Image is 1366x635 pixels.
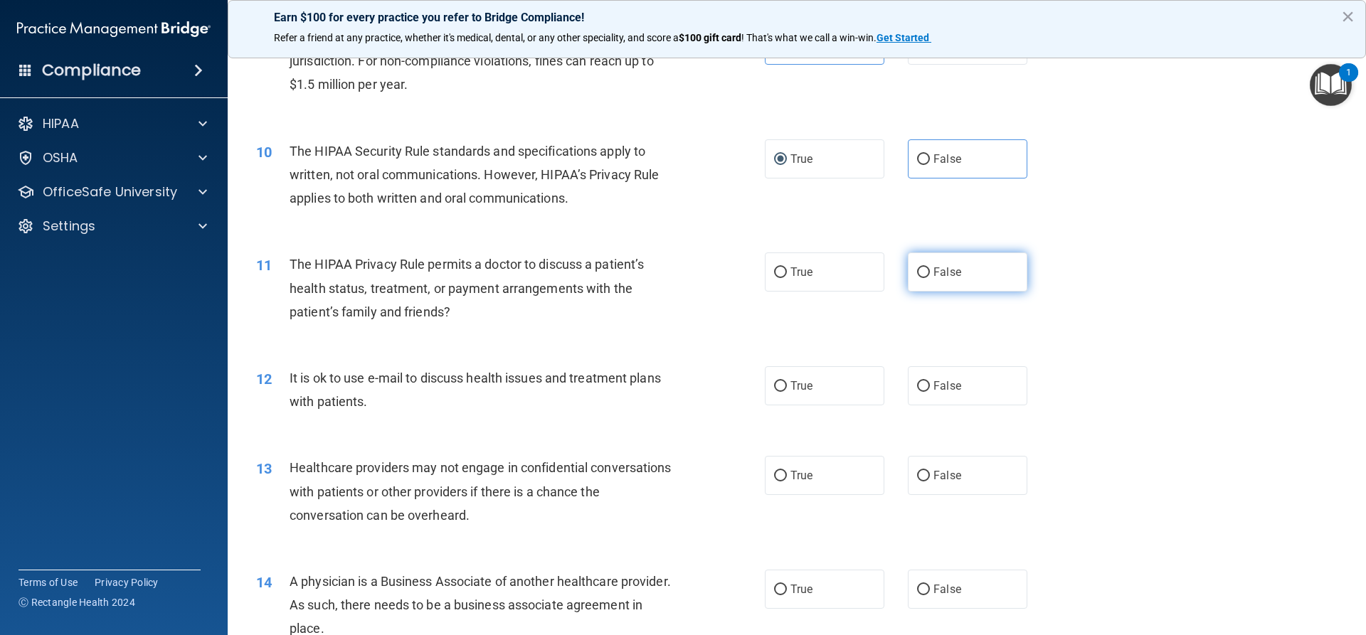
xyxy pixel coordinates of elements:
p: Earn $100 for every practice you refer to Bridge Compliance! [274,11,1320,24]
img: PMB logo [17,15,211,43]
span: False [933,265,961,279]
div: 1 [1346,73,1351,91]
p: HIPAA [43,115,79,132]
span: Ⓒ Rectangle Health 2024 [18,595,135,609]
span: True [790,265,812,279]
a: Terms of Use [18,575,78,589]
a: Privacy Policy [95,575,159,589]
span: HIPAA’s Privacy and Security Rules are governed under each states jurisdiction. For non-complianc... [290,30,673,92]
input: True [774,154,787,165]
span: False [933,152,961,166]
p: OfficeSafe University [43,183,177,201]
strong: $100 gift card [679,32,741,43]
span: 12 [256,370,272,388]
span: It is ok to use e-mail to discuss health issues and treatment plans with patients. [290,370,661,409]
span: 13 [256,460,272,477]
h4: Compliance [42,60,141,80]
button: Open Resource Center, 1 new notification [1310,64,1352,106]
span: True [790,152,812,166]
span: True [790,582,812,596]
span: 10 [256,144,272,161]
span: Healthcare providers may not engage in confidential conversations with patients or other provider... [290,460,672,522]
input: True [774,267,787,278]
span: ! That's what we call a win-win. [741,32,877,43]
a: OfficeSafe University [17,183,207,201]
input: True [774,585,787,595]
input: False [917,381,930,392]
button: Close [1341,5,1355,28]
span: False [933,379,961,393]
input: True [774,471,787,481]
span: True [790,469,812,482]
input: False [917,154,930,165]
span: False [933,469,961,482]
input: False [917,585,930,595]
a: Get Started [877,32,931,43]
span: The HIPAA Security Rule standards and specifications apply to written, not oral communications. H... [290,144,659,206]
input: False [917,267,930,278]
input: True [774,381,787,392]
span: The HIPAA Privacy Rule permits a doctor to discuss a patient’s health status, treatment, or payme... [290,257,644,319]
span: True [790,379,812,393]
span: False [933,582,961,596]
p: Settings [43,218,95,235]
span: 11 [256,257,272,274]
input: False [917,471,930,481]
p: OSHA [43,149,78,166]
a: Settings [17,218,207,235]
span: 14 [256,574,272,591]
strong: Get Started [877,32,929,43]
a: OSHA [17,149,207,166]
a: HIPAA [17,115,207,132]
span: Refer a friend at any practice, whether it's medical, dental, or any other speciality, and score a [274,32,679,43]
